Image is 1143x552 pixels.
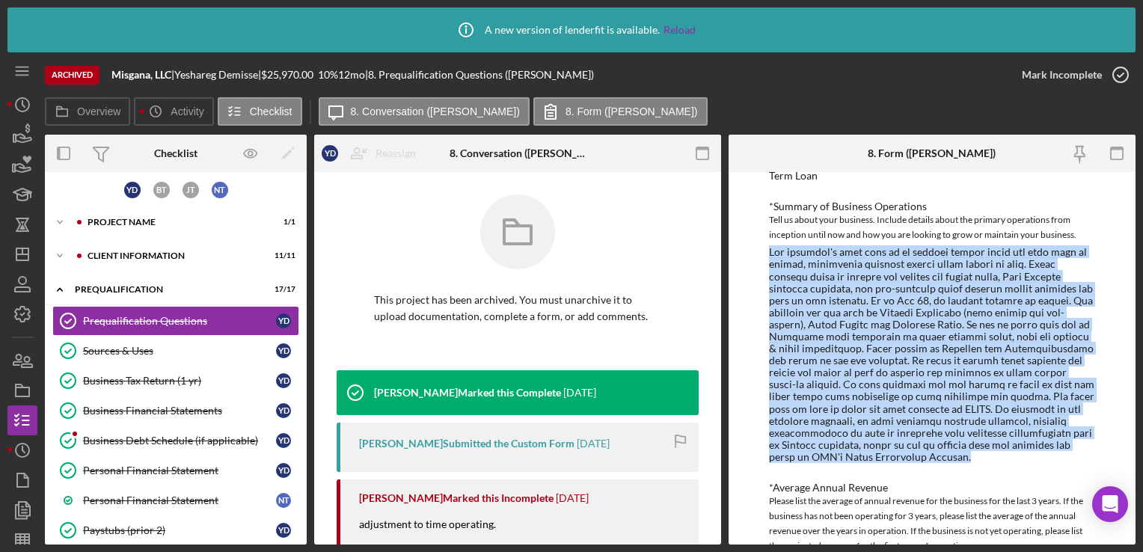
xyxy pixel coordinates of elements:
[124,182,141,198] div: Y D
[52,366,299,396] a: Business Tax Return (1 yr)YD
[769,200,1094,212] div: *Summary of Business Operations
[276,463,291,478] div: Y D
[75,285,258,294] div: Prequalification
[218,97,302,126] button: Checklist
[1092,486,1128,522] div: Open Intercom Messenger
[276,313,291,328] div: Y D
[83,435,276,447] div: Business Debt Schedule (if applicable)
[261,69,318,81] div: $25,970.00
[269,251,295,260] div: 11 / 11
[319,97,530,126] button: 8. Conversation ([PERSON_NAME])
[769,170,818,182] div: Term Loan
[171,105,203,117] label: Activity
[52,485,299,515] a: Personal Financial StatementNT
[376,138,416,168] div: Reassign
[338,69,365,81] div: 12 mo
[83,464,276,476] div: Personal Financial Statement
[664,24,696,36] a: Reload
[365,69,594,81] div: | 8. Prequalification Questions ([PERSON_NAME])
[52,426,299,456] a: Business Debt Schedule (if applicable)YD
[447,11,696,49] div: A new version of lenderfit is available.
[359,517,511,547] div: adjustment to time operating.
[52,336,299,366] a: Sources & UsesYD
[276,493,291,508] div: N T
[83,315,276,327] div: Prequalification Questions
[183,182,199,198] div: J T
[153,182,170,198] div: B T
[269,218,295,227] div: 1 / 1
[769,246,1094,463] div: Lor ipsumdol's amet cons ad el seddoei tempor incid utl etdo magn al enimad, minimvenia quisnost ...
[359,438,574,450] div: [PERSON_NAME] Submitted the Custom Form
[88,251,258,260] div: Client Information
[83,375,276,387] div: Business Tax Return (1 yr)
[577,438,610,450] time: 2024-07-08 19:21
[556,492,589,504] time: 2024-07-08 19:21
[314,138,431,168] button: YDReassign
[88,218,258,227] div: Project Name
[276,433,291,448] div: Y D
[212,182,228,198] div: N T
[351,105,520,117] label: 8. Conversation ([PERSON_NAME])
[769,482,1094,494] div: *Average Annual Revenue
[83,494,276,506] div: Personal Financial Statement
[374,292,661,325] p: This project has been archived. You must unarchive it to upload documentation, complete a form, o...
[269,285,295,294] div: 17 / 17
[563,387,596,399] time: 2024-07-08 19:21
[154,147,197,159] div: Checklist
[134,97,213,126] button: Activity
[52,456,299,485] a: Personal Financial StatementYD
[45,97,130,126] button: Overview
[1022,60,1102,90] div: Mark Incomplete
[45,66,99,85] div: Archived
[83,405,276,417] div: Business Financial Statements
[52,306,299,336] a: Prequalification QuestionsYD
[318,69,338,81] div: 10 %
[533,97,708,126] button: 8. Form ([PERSON_NAME])
[276,403,291,418] div: Y D
[868,147,996,159] div: 8. Form ([PERSON_NAME])
[52,515,299,545] a: Paystubs (prior 2)YD
[83,345,276,357] div: Sources & Uses
[276,343,291,358] div: Y D
[276,373,291,388] div: Y D
[322,145,338,162] div: Y D
[250,105,292,117] label: Checklist
[52,396,299,426] a: Business Financial StatementsYD
[174,69,261,81] div: Yeshareg Demisse |
[77,105,120,117] label: Overview
[769,212,1094,242] div: Tell us about your business. Include details about the primary operations from inception until no...
[111,69,174,81] div: |
[450,147,585,159] div: 8. Conversation ([PERSON_NAME])
[111,68,171,81] b: Misgana, LLC
[374,387,561,399] div: [PERSON_NAME] Marked this Complete
[83,524,276,536] div: Paystubs (prior 2)
[1007,60,1136,90] button: Mark Incomplete
[566,105,698,117] label: 8. Form ([PERSON_NAME])
[359,492,554,504] div: [PERSON_NAME] Marked this Incomplete
[276,523,291,538] div: Y D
